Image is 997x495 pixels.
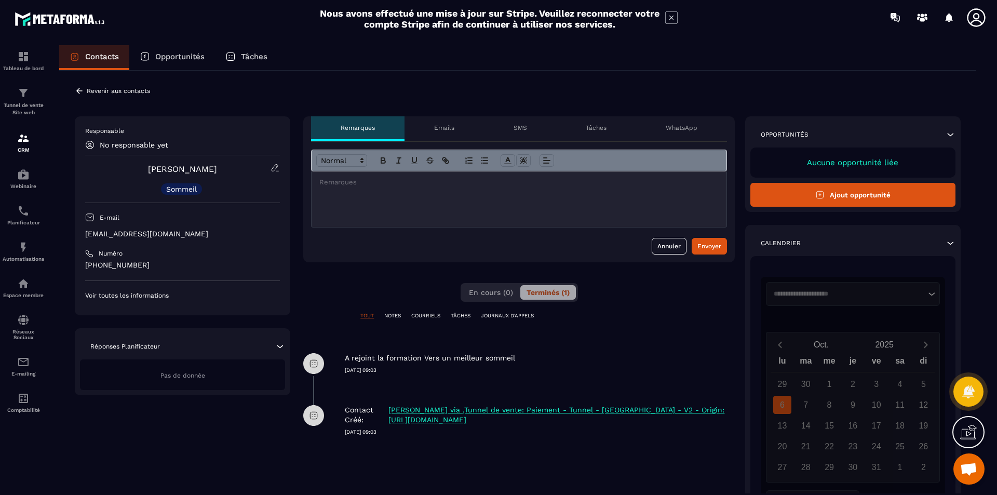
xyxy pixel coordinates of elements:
p: E-mail [100,213,119,222]
img: social-network [17,314,30,326]
p: COURRIELS [411,312,440,319]
p: Réponses Planificateur [90,342,160,351]
p: Calendrier [761,239,801,247]
img: accountant [17,392,30,405]
p: Aucune opportunité liée [761,158,945,167]
img: logo [15,9,108,29]
a: Opportunités [129,45,215,70]
span: Terminés (1) [527,288,570,297]
button: Envoyer [692,238,727,255]
div: Envoyer [697,241,721,251]
p: Opportunités [761,130,809,139]
p: [DATE] 09:03 [345,429,735,436]
a: formationformationTunnel de vente Site web [3,79,44,124]
img: scheduler [17,205,30,217]
p: Voir toutes les informations [85,291,280,300]
p: TÂCHES [451,312,470,319]
p: E-mailing [3,371,44,377]
a: formationformationTableau de bord [3,43,44,79]
a: automationsautomationsWebinaire [3,160,44,197]
p: [PERSON_NAME] via ,Tunnel de vente: Paiement - Tunnel - [GEOGRAPHIC_DATA] - V2 - Origin: [URL][DO... [388,405,732,425]
a: schedulerschedulerPlanificateur [3,197,44,233]
p: JOURNAUX D'APPELS [481,312,534,319]
p: Tâches [241,52,267,61]
a: formationformationCRM [3,124,44,160]
p: Opportunités [155,52,205,61]
p: Automatisations [3,256,44,262]
h2: Nous avons effectué une mise à jour sur Stripe. Veuillez reconnecter votre compte Stripe afin de ... [319,8,660,30]
p: Revenir aux contacts [87,87,150,95]
p: [EMAIL_ADDRESS][DOMAIN_NAME] [85,229,280,239]
img: automations [17,168,30,181]
a: accountantaccountantComptabilité [3,384,44,421]
p: Espace membre [3,292,44,298]
p: Planificateur [3,220,44,225]
img: email [17,356,30,368]
button: Ajout opportunité [750,183,955,207]
p: Emails [434,124,454,132]
img: automations [17,241,30,253]
span: Pas de donnée [160,372,205,379]
p: NOTES [384,312,401,319]
p: CRM [3,147,44,153]
img: formation [17,87,30,99]
button: Terminés (1) [520,285,576,300]
img: formation [17,132,30,144]
img: automations [17,277,30,290]
p: A rejoint la formation Vers un meilleur sommeil [345,353,515,363]
img: formation [17,50,30,63]
p: Webinaire [3,183,44,189]
p: Responsable [85,127,280,135]
button: En cours (0) [463,285,519,300]
p: Tableau de bord [3,65,44,71]
div: Ouvrir le chat [953,453,985,485]
p: TOUT [360,312,374,319]
a: automationsautomationsEspace membre [3,270,44,306]
p: [DATE] 09:03 [345,367,735,374]
a: emailemailE-mailing [3,348,44,384]
a: Tâches [215,45,278,70]
p: Tâches [586,124,607,132]
p: SMS [514,124,527,132]
a: Contacts [59,45,129,70]
p: [PHONE_NUMBER] [85,260,280,270]
button: Annuler [652,238,686,255]
p: Remarques [341,124,375,132]
p: Contacts [85,52,119,61]
a: automationsautomationsAutomatisations [3,233,44,270]
p: Numéro [99,249,123,258]
p: Réseaux Sociaux [3,329,44,340]
a: social-networksocial-networkRéseaux Sociaux [3,306,44,348]
a: [PERSON_NAME] [148,164,217,174]
p: Tunnel de vente Site web [3,102,44,116]
span: En cours (0) [469,288,513,297]
p: WhatsApp [666,124,697,132]
p: Contact Créé: [345,405,386,425]
p: Sommeil [166,185,197,193]
p: No responsable yet [100,141,168,149]
p: Comptabilité [3,407,44,413]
